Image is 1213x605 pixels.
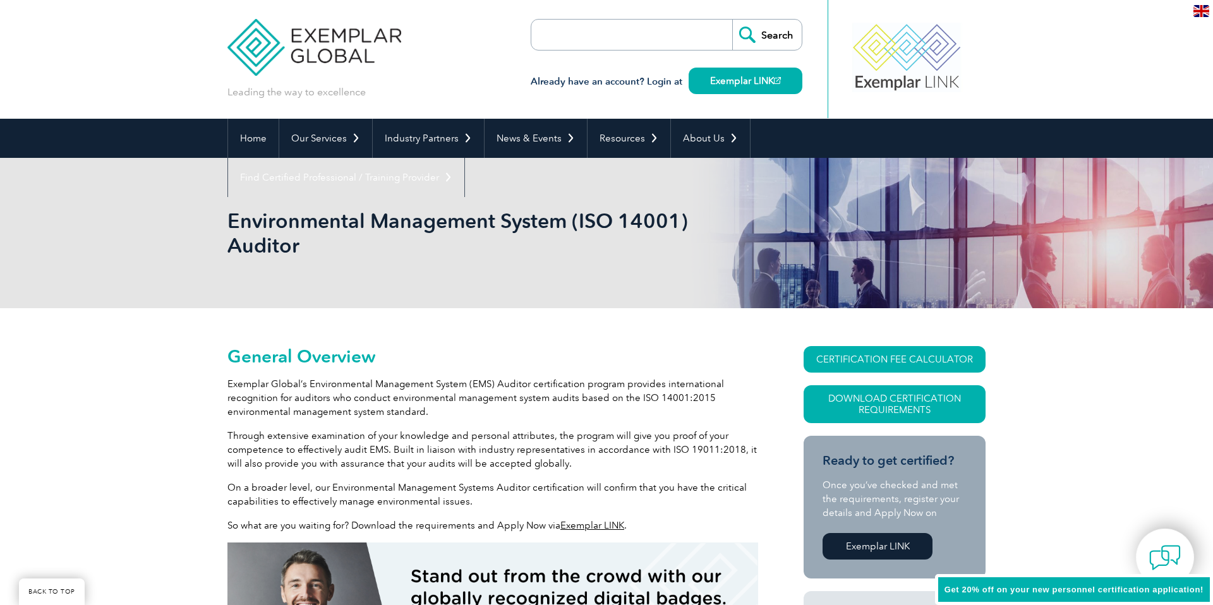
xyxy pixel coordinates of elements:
a: Exemplar LINK [689,68,802,94]
a: CERTIFICATION FEE CALCULATOR [804,346,986,373]
p: Leading the way to excellence [227,85,366,99]
a: Exemplar LINK [560,520,624,531]
a: Download Certification Requirements [804,385,986,423]
h3: Ready to get certified? [823,453,967,469]
a: Find Certified Professional / Training Provider [228,158,464,197]
a: News & Events [485,119,587,158]
a: Exemplar LINK [823,533,932,560]
img: en [1193,5,1209,17]
a: BACK TO TOP [19,578,85,605]
a: Our Services [279,119,372,158]
p: So what are you waiting for? Download the requirements and Apply Now via . [227,518,758,532]
h3: Already have an account? Login at [531,74,802,90]
img: open_square.png [774,77,781,84]
p: Through extensive examination of your knowledge and personal attributes, the program will give yo... [227,429,758,470]
a: Resources [588,119,670,158]
a: About Us [671,119,750,158]
h2: General Overview [227,346,758,366]
input: Search [732,20,802,50]
a: Industry Partners [373,119,484,158]
a: Home [228,119,279,158]
span: Get 20% off on your new personnel certification application! [944,585,1204,594]
p: Exemplar Global’s Environmental Management System (EMS) Auditor certification program provides in... [227,377,758,419]
h1: Environmental Management System (ISO 14001) Auditor [227,208,713,258]
p: On a broader level, our Environmental Management Systems Auditor certification will confirm that ... [227,481,758,508]
img: contact-chat.png [1149,542,1181,573]
p: Once you’ve checked and met the requirements, register your details and Apply Now on [823,478,967,520]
